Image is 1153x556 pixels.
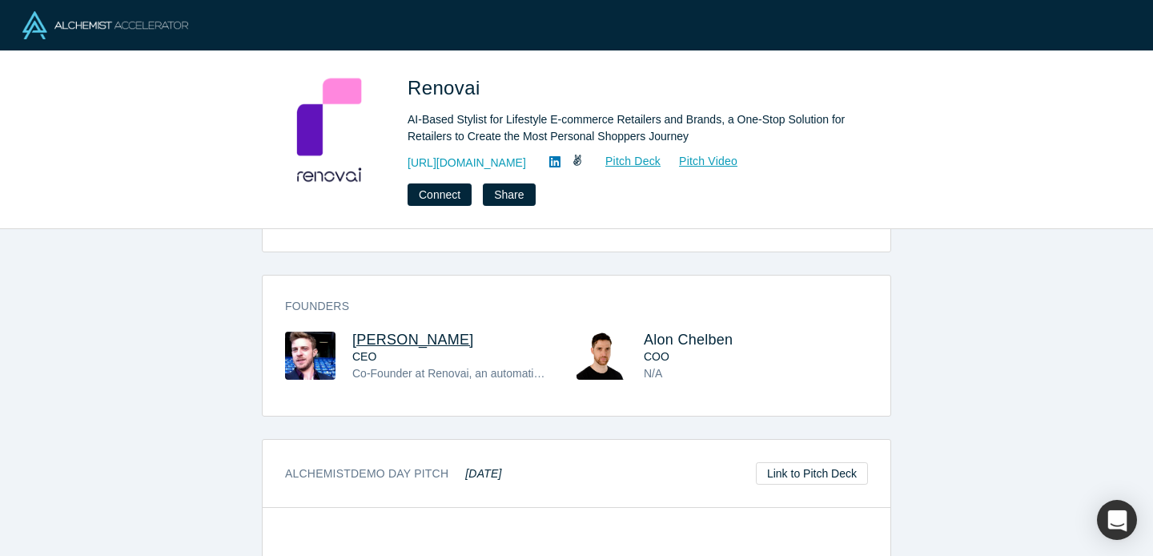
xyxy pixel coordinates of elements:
a: Pitch Video [661,152,738,171]
button: Share [483,183,535,206]
a: Pitch Deck [588,152,661,171]
button: Connect [408,183,472,206]
h3: Founders [285,298,846,315]
a: Alon Chelben [644,332,733,348]
img: Renovai's Logo [273,74,385,186]
img: Alon Gilady's Profile Image [285,332,335,380]
span: Renovai [408,77,486,99]
img: Alchemist Logo [22,11,188,39]
img: Alon Chelben's Profile Image [576,332,627,380]
em: [DATE] [465,467,501,480]
a: [URL][DOMAIN_NAME] [408,155,526,171]
div: AI-Based Stylist for Lifestyle E-commerce Retailers and Brands, a One-Stop Solution for Retailers... [408,111,856,145]
h3: Alchemist Demo Day Pitch [285,465,502,482]
a: Link to Pitch Deck [756,462,868,485]
span: COO [644,350,669,363]
span: N/A [644,367,662,380]
span: CEO [352,350,376,363]
a: [PERSON_NAME] [352,332,474,348]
